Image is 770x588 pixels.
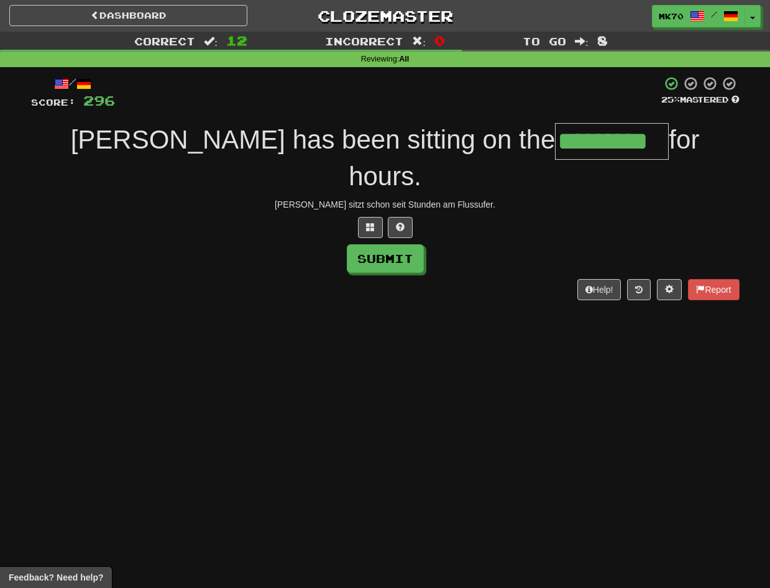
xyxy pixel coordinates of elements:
[399,55,409,63] strong: All
[388,217,413,238] button: Single letter hint - you only get 1 per sentence and score half the points! alt+h
[597,33,608,48] span: 8
[358,217,383,238] button: Switch sentence to multiple choice alt+p
[575,36,589,47] span: :
[83,93,115,108] span: 296
[266,5,504,27] a: Clozemaster
[347,244,424,273] button: Submit
[661,94,680,104] span: 25 %
[134,35,195,47] span: Correct
[325,35,403,47] span: Incorrect
[31,198,740,211] div: [PERSON_NAME] sitzt schon seit Stunden am Flussufer.
[349,125,699,191] span: for hours.
[434,33,445,48] span: 0
[688,279,739,300] button: Report
[412,36,426,47] span: :
[627,279,651,300] button: Round history (alt+y)
[523,35,566,47] span: To go
[711,10,717,19] span: /
[661,94,740,106] div: Mastered
[652,5,745,27] a: MK70 /
[71,125,556,154] span: [PERSON_NAME] has been sitting on the
[659,11,684,22] span: MK70
[31,97,76,108] span: Score:
[31,76,115,91] div: /
[204,36,218,47] span: :
[9,571,103,584] span: Open feedback widget
[577,279,621,300] button: Help!
[226,33,247,48] span: 12
[9,5,247,26] a: Dashboard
